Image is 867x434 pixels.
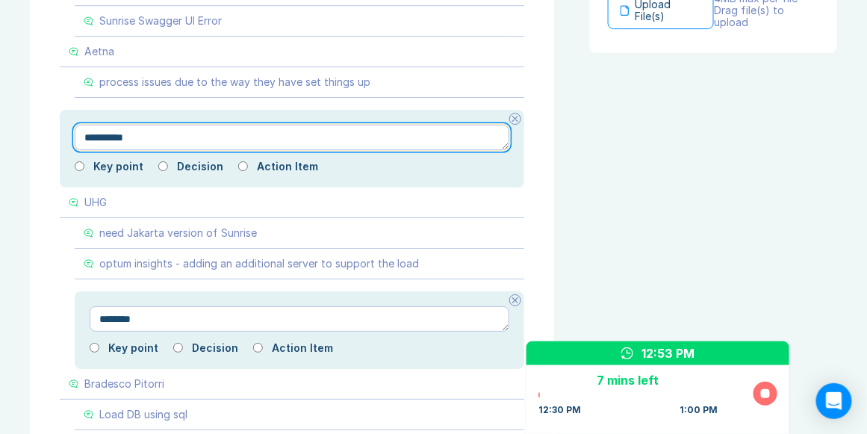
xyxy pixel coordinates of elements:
label: Action Item [257,161,318,173]
div: 12:53 PM [642,344,695,362]
div: 1:00 PM [680,404,718,416]
div: optum insights - adding an additional server to support the load [99,258,419,270]
div: Sunrise Swagger UI Error [99,15,222,27]
div: 12:30 PM [538,404,581,416]
div: Aetna [84,46,114,58]
div: 7 mins left [538,371,718,389]
div: Open Intercom Messenger [816,383,852,419]
div: process issues due to the way they have set things up [99,76,370,88]
div: Bradesco Pitorri [84,378,164,390]
div: need Jakarta version of Sunrise [99,227,257,239]
label: Decision [177,161,223,173]
label: Action Item [272,342,333,354]
div: UHG [84,196,107,208]
div: Load DB using sql [99,409,187,421]
label: Key point [108,342,158,354]
div: Drag file(s) to upload [714,4,819,28]
label: Decision [192,342,238,354]
label: Key point [93,161,143,173]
